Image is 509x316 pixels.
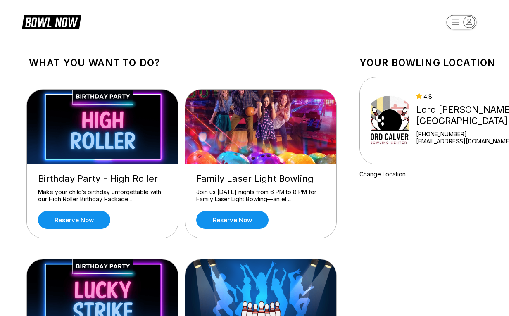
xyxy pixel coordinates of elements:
[359,171,406,178] a: Change Location
[196,173,325,184] div: Family Laser Light Bowling
[196,211,269,229] a: Reserve now
[38,211,110,229] a: Reserve now
[196,188,325,203] div: Join us [DATE] nights from 6 PM to 8 PM for Family Laser Light Bowling—an el ...
[371,90,409,152] img: Lord Calvert Bowling Center
[29,57,334,69] h1: What you want to do?
[27,90,179,164] img: Birthday Party - High Roller
[38,173,167,184] div: Birthday Party - High Roller
[38,188,167,203] div: Make your child’s birthday unforgettable with our High Roller Birthday Package ...
[185,90,337,164] img: Family Laser Light Bowling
